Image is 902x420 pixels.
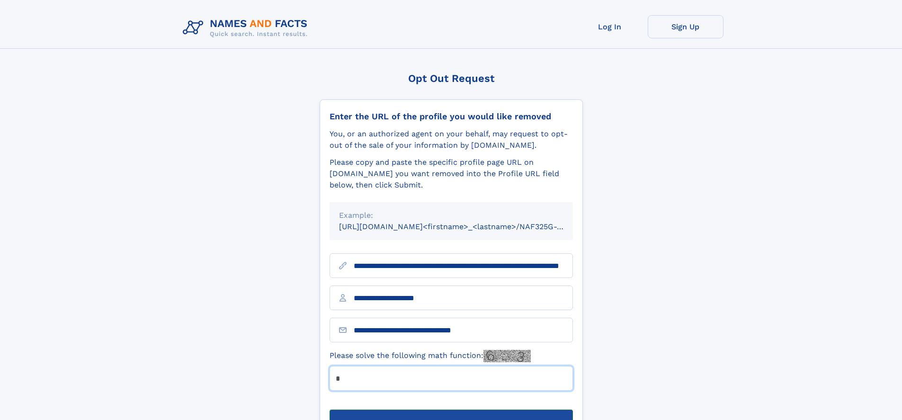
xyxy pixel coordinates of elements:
label: Please solve the following math function: [330,350,531,362]
a: Sign Up [648,15,723,38]
small: [URL][DOMAIN_NAME]<firstname>_<lastname>/NAF325G-xxxxxxxx [339,222,591,231]
div: You, or an authorized agent on your behalf, may request to opt-out of the sale of your informatio... [330,128,573,151]
a: Log In [572,15,648,38]
div: Example: [339,210,563,221]
div: Opt Out Request [320,72,583,84]
div: Please copy and paste the specific profile page URL on [DOMAIN_NAME] you want removed into the Pr... [330,157,573,191]
div: Enter the URL of the profile you would like removed [330,111,573,122]
img: Logo Names and Facts [179,15,315,41]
